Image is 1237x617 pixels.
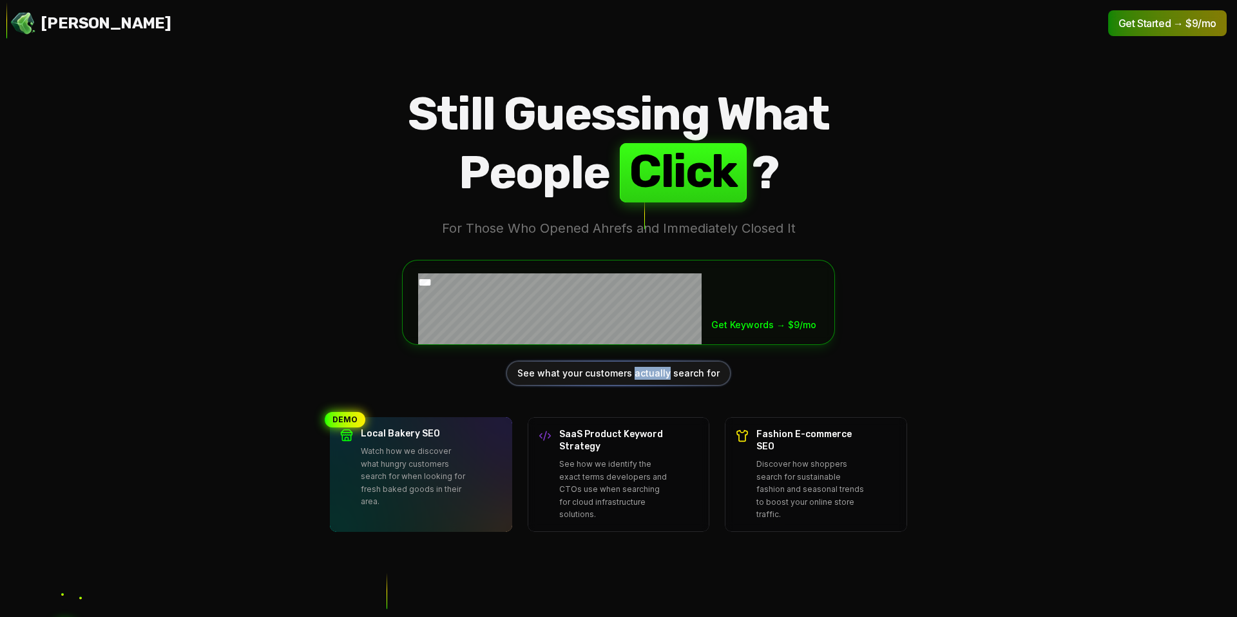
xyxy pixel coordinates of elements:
p: Watch how we discover what hungry customers search for when looking for fresh baked goods in thei... [361,445,471,508]
p: For Those Who Opened Ahrefs and Immediately Closed It [330,218,907,239]
div: DEMO [325,412,365,427]
h3: Fashion E-commerce SEO [756,428,865,453]
span: Still Guessing What [330,85,907,143]
span: [PERSON_NAME] [41,13,171,34]
span: Demo [477,426,501,436]
span: i [673,144,686,199]
span: k [711,144,737,199]
p: Discover how shoppers search for sustainable fashion and seasonal trends to boost your online sto... [756,458,865,521]
span: ? [752,144,778,202]
h3: SaaS Product Keyword Strategy [559,428,668,453]
span: Demo [674,427,697,437]
button: Submit [701,313,827,337]
p: See how we identify the exact terms developers and CTOs use when searching for cloud infrastructu... [559,458,668,521]
img: Jello SEO Logo [10,10,36,36]
h3: Local Bakery SEO [361,427,471,440]
span: People [459,144,609,202]
button: Get Started → $9/mo [1108,10,1227,36]
span: Demo [872,427,895,437]
span: Get Keywords → $9/mo [711,318,816,331]
span: C [629,144,660,199]
span: l [661,144,673,199]
div: See what your customers actually search for [507,362,730,385]
span: c [686,144,711,199]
